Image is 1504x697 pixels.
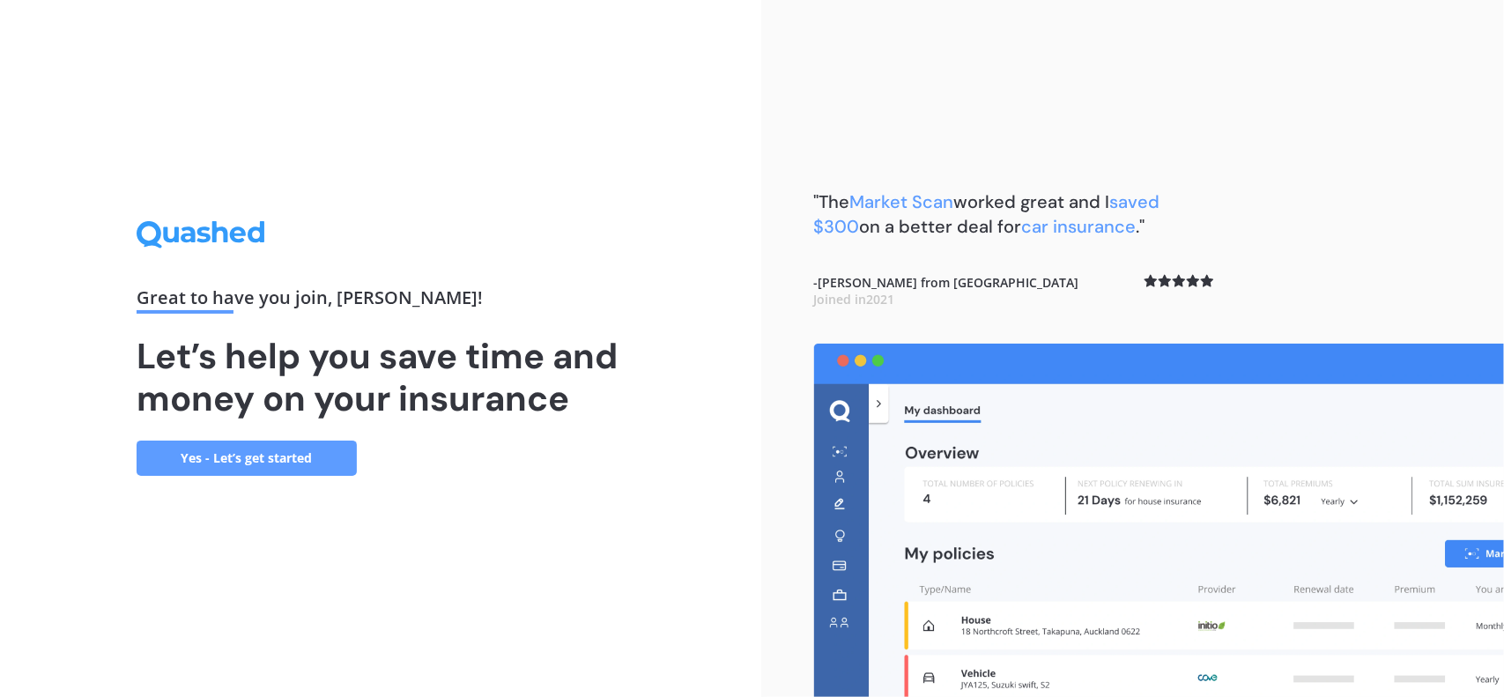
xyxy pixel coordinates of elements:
[850,190,954,213] span: Market Scan
[814,190,1160,238] span: saved $300
[1022,215,1137,238] span: car insurance
[814,274,1079,308] b: - [PERSON_NAME] from [GEOGRAPHIC_DATA]
[137,289,625,314] div: Great to have you join , [PERSON_NAME] !
[814,291,895,308] span: Joined in 2021
[137,335,625,419] h1: Let’s help you save time and money on your insurance
[137,441,357,476] a: Yes - Let’s get started
[814,190,1160,238] b: "The worked great and I on a better deal for ."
